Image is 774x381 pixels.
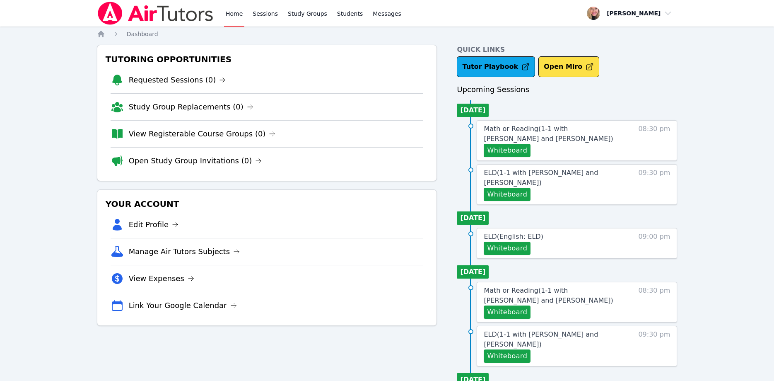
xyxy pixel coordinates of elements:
[538,56,599,77] button: Open Miro
[484,330,598,348] span: ELD ( 1-1 with [PERSON_NAME] and [PERSON_NAME] )
[638,232,670,255] span: 09:00 pm
[484,124,623,144] a: Math or Reading(1-1 with [PERSON_NAME] and [PERSON_NAME])
[638,124,670,157] span: 08:30 pm
[484,169,598,187] span: ELD ( 1-1 with [PERSON_NAME] and [PERSON_NAME] )
[104,197,430,211] h3: Your Account
[484,125,613,143] span: Math or Reading ( 1-1 with [PERSON_NAME] and [PERSON_NAME] )
[104,52,430,67] h3: Tutoring Opportunities
[129,246,240,257] a: Manage Air Tutors Subjects
[129,128,276,140] a: View Registerable Course Groups (0)
[484,188,530,201] button: Whiteboard
[484,349,530,363] button: Whiteboard
[127,31,158,37] span: Dashboard
[484,232,543,242] a: ELD(English: ELD)
[484,144,530,157] button: Whiteboard
[638,286,670,319] span: 08:30 pm
[97,30,678,38] nav: Breadcrumb
[484,286,613,304] span: Math or Reading ( 1-1 with [PERSON_NAME] and [PERSON_NAME] )
[373,10,401,18] span: Messages
[484,242,530,255] button: Whiteboard
[129,101,253,113] a: Study Group Replacements (0)
[457,104,489,117] li: [DATE]
[638,168,670,201] span: 09:30 pm
[457,45,677,55] h4: Quick Links
[484,306,530,319] button: Whiteboard
[127,30,158,38] a: Dashboard
[457,211,489,225] li: [DATE]
[457,84,677,95] h3: Upcoming Sessions
[129,300,237,311] a: Link Your Google Calendar
[129,74,226,86] a: Requested Sessions (0)
[129,155,262,167] a: Open Study Group Invitations (0)
[129,273,194,284] a: View Expenses
[129,219,179,231] a: Edit Profile
[484,233,543,240] span: ELD ( English: ELD )
[638,330,670,363] span: 09:30 pm
[484,330,623,349] a: ELD(1-1 with [PERSON_NAME] and [PERSON_NAME])
[457,56,535,77] a: Tutor Playbook
[484,168,623,188] a: ELD(1-1 with [PERSON_NAME] and [PERSON_NAME])
[457,265,489,279] li: [DATE]
[484,286,623,306] a: Math or Reading(1-1 with [PERSON_NAME] and [PERSON_NAME])
[97,2,214,25] img: Air Tutors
